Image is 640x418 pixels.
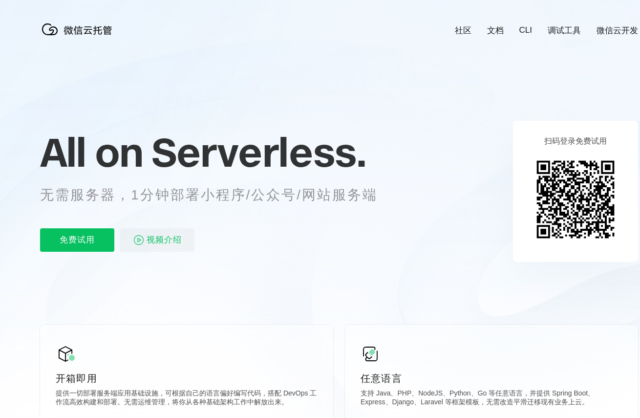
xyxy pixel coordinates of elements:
a: 微信云托管 [40,32,118,41]
p: 扫码登录免费试用 [544,136,607,147]
span: 视频介绍 [147,228,182,252]
span: All on [40,128,142,176]
p: 支持 Java、PHP、NodeJS、Python、Go 等任意语言，并提供 Spring Boot、Express、Django、Laravel 等框架模板，无需改造平滑迁移现有业务上云。 [361,389,622,409]
a: 微信云开发 [597,25,638,36]
img: video_play.svg [133,234,145,246]
span: Serverless. [151,128,366,176]
a: 调试工具 [548,25,581,36]
p: 无需服务器，1分钟部署小程序/公众号/网站服务端 [40,185,396,205]
img: 微信云托管 [40,20,118,39]
a: 社区 [455,25,471,36]
p: 提供一切部署服务端应用基础设施，可根据自己的语言偏好编写代码，搭配 DevOps 工作流高效构建和部署。无需运维管理，将你从各种基础架构工作中解放出来。 [56,389,318,409]
p: 免费试用 [40,228,114,252]
a: CLI [519,25,532,35]
a: 文档 [487,25,504,36]
p: 任意语言 [361,372,622,385]
p: 开箱即用 [56,372,318,385]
